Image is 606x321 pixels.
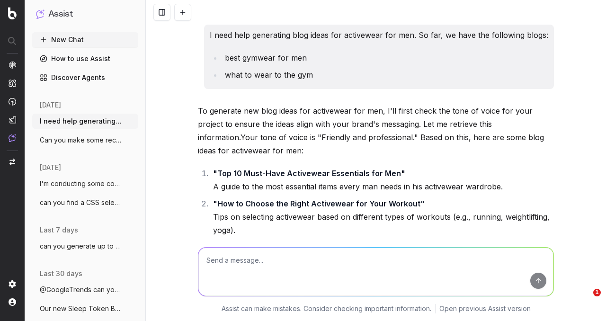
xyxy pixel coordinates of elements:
[40,269,82,278] span: last 30 days
[9,159,15,165] img: Switch project
[222,68,548,81] li: what to wear to the gym
[222,51,548,64] li: best gymwear for men
[32,301,138,316] button: Our new Sleep Token Band Tshirts are a m
[593,289,601,296] span: 1
[210,197,554,237] li: Tips on selecting activewear based on different types of workouts (e.g., running, weightlifting, ...
[32,282,138,297] button: @GoogleTrends can you analyse google tre
[36,8,134,21] button: Assist
[9,298,16,306] img: My account
[40,179,123,188] span: I'm conducting some competitor research
[32,239,138,254] button: can you generate up to 3 meta titles for
[32,195,138,210] button: can you find a CSS selector that will ex
[9,79,16,87] img: Intelligence
[9,61,16,69] img: Analytics
[40,198,123,207] span: can you find a CSS selector that will ex
[9,134,16,142] img: Assist
[40,116,123,126] span: I need help generating blog ideas for ac
[32,32,138,47] button: New Chat
[40,100,61,110] span: [DATE]
[40,163,61,172] span: [DATE]
[32,114,138,129] button: I need help generating blog ideas for ac
[198,104,554,157] p: To generate new blog ideas for activewear for men, I'll first check the tone of voice for your pr...
[40,241,123,251] span: can you generate up to 3 meta titles for
[40,225,78,235] span: last 7 days
[40,285,123,294] span: @GoogleTrends can you analyse google tre
[213,199,425,208] strong: "How to Choose the Right Activewear for Your Workout"
[9,116,16,124] img: Studio
[48,8,73,21] h1: Assist
[40,135,123,145] span: Can you make some recommendations on how
[574,289,597,312] iframe: Intercom live chat
[439,304,531,313] a: Open previous Assist version
[213,169,405,178] strong: "Top 10 Must-Have Activewear Essentials for Men"
[32,70,138,85] a: Discover Agents
[32,176,138,191] button: I'm conducting some competitor research
[222,304,431,313] p: Assist can make mistakes. Consider checking important information.
[210,28,548,42] p: I need help generating blog ideas for activewear for men. So far, we have the following blogs:
[210,167,554,193] li: A guide to the most essential items every man needs in his activewear wardrobe.
[9,280,16,288] img: Setting
[8,7,17,19] img: Botify logo
[36,9,45,18] img: Assist
[32,133,138,148] button: Can you make some recommendations on how
[32,51,138,66] a: How to use Assist
[9,98,16,106] img: Activation
[40,304,123,313] span: Our new Sleep Token Band Tshirts are a m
